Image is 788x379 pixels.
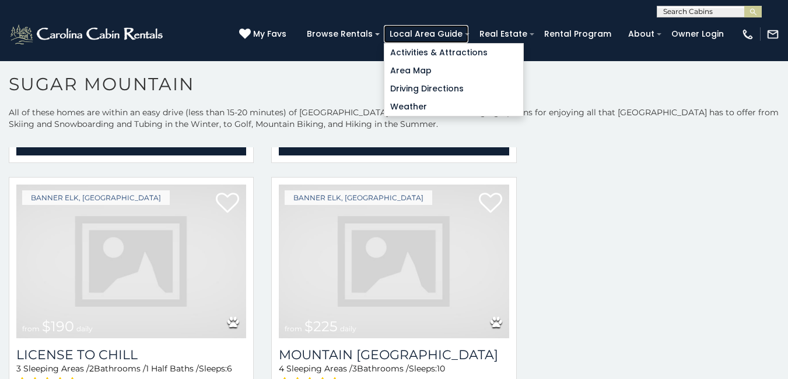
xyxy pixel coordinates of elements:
a: Browse Rentals [301,25,379,43]
span: daily [340,324,356,333]
a: Real Estate [474,25,533,43]
a: Weather [384,98,523,116]
span: 10 [437,363,445,374]
a: My Favs [239,28,289,41]
span: daily [76,324,93,333]
a: Banner Elk, [GEOGRAPHIC_DATA] [22,190,170,205]
a: from $225 daily [279,185,509,338]
span: 3 [16,363,21,374]
span: from [22,324,40,333]
img: dummy-image.jpg [279,185,509,338]
span: My Favs [253,28,286,40]
a: from $190 daily [16,185,246,338]
a: Owner Login [666,25,730,43]
img: White-1-2.png [9,23,166,46]
a: Add to favorites [479,192,502,216]
a: Local Area Guide [384,25,468,43]
a: Driving Directions [384,80,523,98]
a: Banner Elk, [GEOGRAPHIC_DATA] [285,190,432,205]
a: Mountain [GEOGRAPHIC_DATA] [279,347,509,363]
span: 1 Half Baths / [146,363,199,374]
img: dummy-image.jpg [16,185,246,338]
a: Rental Program [538,25,617,43]
span: 6 [227,363,232,374]
span: 2 [89,363,94,374]
a: License to Chill [16,347,246,363]
span: $190 [42,318,74,335]
a: Activities & Attractions [384,44,523,62]
img: phone-regular-white.png [741,28,754,41]
a: About [622,25,660,43]
h3: Mountain Skye Lodge [279,347,509,363]
span: 4 [279,363,284,374]
img: mail-regular-white.png [766,28,779,41]
span: $225 [304,318,338,335]
span: from [285,324,302,333]
a: Area Map [384,62,523,80]
span: 3 [352,363,357,374]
